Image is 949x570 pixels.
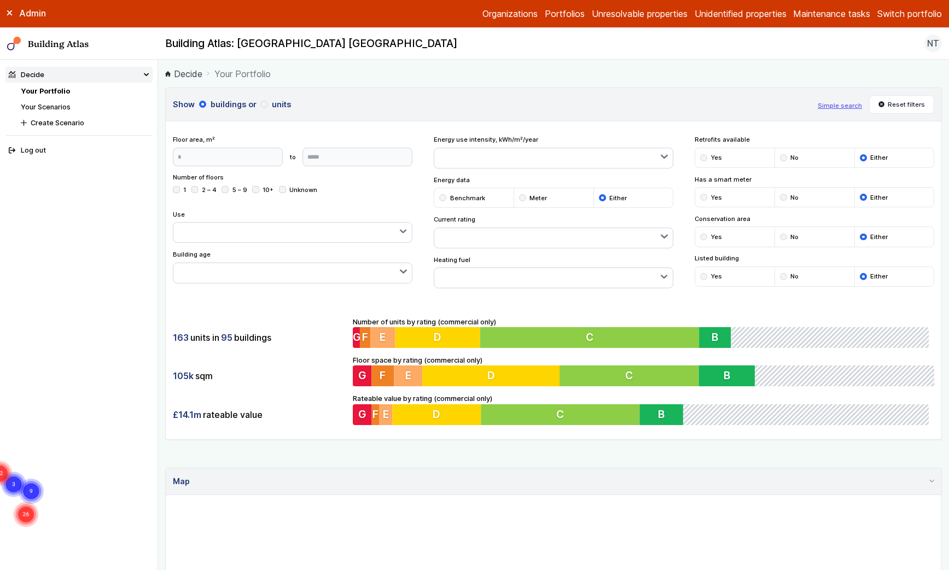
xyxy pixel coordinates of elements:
[173,210,413,243] div: Use
[221,331,232,344] span: 95
[395,327,481,348] button: D
[5,67,153,83] summary: Decide
[818,101,862,110] button: Simple search
[5,143,153,159] button: Log out
[877,7,942,20] button: Switch portfolio
[166,468,941,495] summary: Map
[379,404,393,425] button: E
[173,148,413,166] form: to
[661,408,667,421] span: B
[588,330,596,344] span: C
[695,214,935,223] span: Conservation area
[422,365,560,386] button: D
[434,215,674,248] div: Current rating
[793,7,870,20] a: Maintenance tasks
[433,408,441,421] span: D
[383,408,389,421] span: E
[353,327,360,348] button: G
[353,330,361,344] span: G
[7,37,21,51] img: main-0bbd2752.svg
[405,369,411,382] span: E
[434,176,674,208] div: Energy data
[353,317,935,348] div: Number of units by rating (commercial only)
[724,369,730,382] span: B
[482,7,538,20] a: Organizations
[173,365,346,386] div: sqm
[21,87,70,95] a: Your Portfolio
[434,135,674,168] div: Energy use intensity, kWh/m²/year
[481,327,703,348] button: C
[173,327,346,348] div: units in buildings
[642,404,686,425] button: B
[21,103,71,111] a: Your Scenarios
[358,369,366,382] span: G
[362,330,368,344] span: F
[173,404,346,425] div: rateable value
[358,408,366,421] span: G
[353,404,372,425] button: G
[702,327,735,348] button: B
[173,135,413,166] div: Floor area, m²
[695,254,935,263] span: Listed building
[560,365,699,386] button: C
[869,95,935,114] button: Reset filters
[695,135,935,144] span: Retrofits available
[371,365,394,386] button: F
[699,365,755,386] button: B
[173,409,201,421] span: £14.1m
[353,365,371,386] button: G
[715,330,722,344] span: B
[695,7,787,20] a: Unidentified properties
[173,370,194,382] span: 105k
[558,408,566,421] span: C
[695,175,935,184] span: Has a smart meter
[214,67,271,80] span: Your Portfolio
[927,37,939,50] span: NT
[165,37,457,51] h2: Building Atlas: [GEOGRAPHIC_DATA] [GEOGRAPHIC_DATA]
[482,404,642,425] button: C
[380,330,386,344] span: E
[370,327,395,348] button: E
[173,331,189,344] span: 163
[353,393,935,425] div: Rateable value by rating (commercial only)
[18,115,153,131] button: Create Scenario
[487,369,494,382] span: D
[372,404,380,425] button: F
[434,330,442,344] span: D
[353,355,935,387] div: Floor space by rating (commercial only)
[434,255,674,289] div: Heating fuel
[360,327,371,348] button: F
[625,369,633,382] span: C
[173,98,811,110] h3: Show
[372,408,379,421] span: F
[173,250,413,283] div: Building age
[165,67,202,80] a: Decide
[9,69,44,80] div: Decide
[592,7,688,20] a: Unresolvable properties
[545,7,585,20] a: Portfolios
[393,404,482,425] button: D
[394,365,422,386] button: E
[924,34,942,52] button: NT
[380,369,386,382] span: F
[173,173,413,202] div: Number of floors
